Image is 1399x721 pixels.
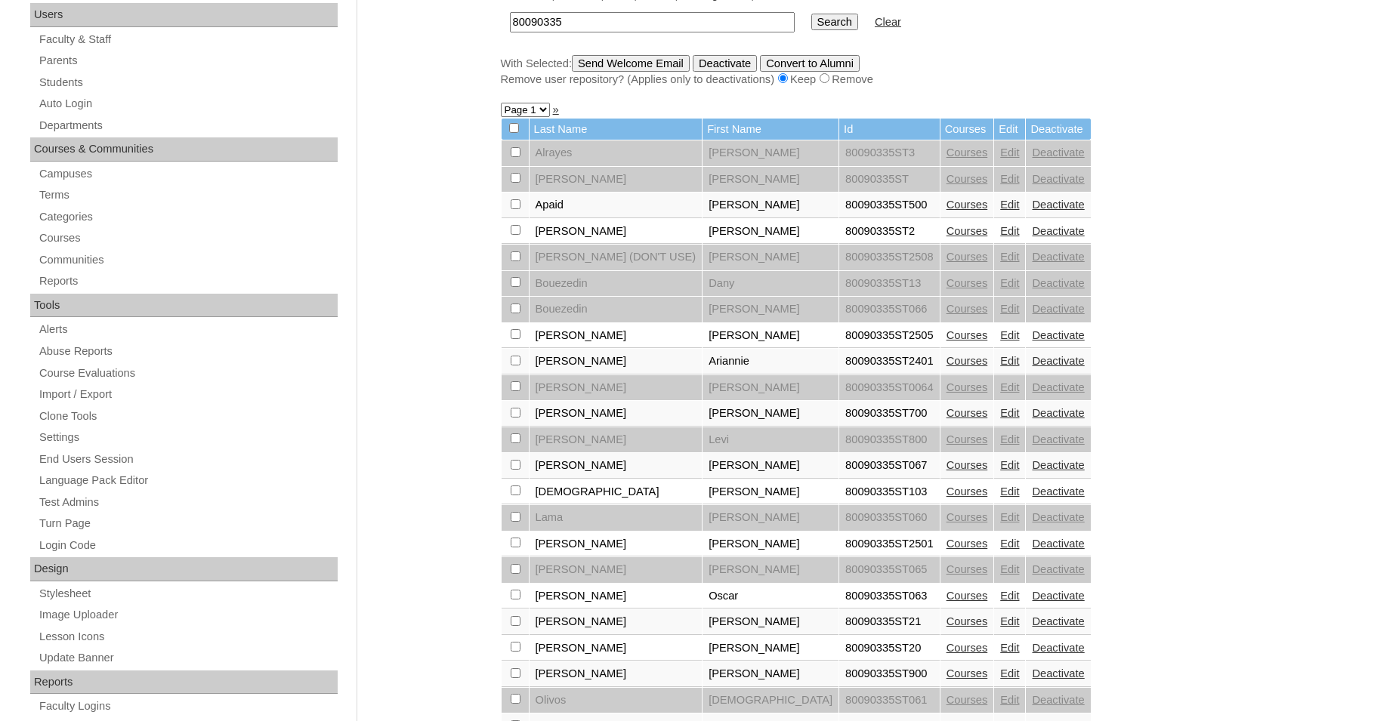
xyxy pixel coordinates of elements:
a: Courses [947,694,988,706]
input: Deactivate [693,55,757,72]
a: Clone Tools [38,407,338,426]
a: Edit [1000,485,1019,498]
a: Deactivate [1032,590,1084,602]
td: [PERSON_NAME] [530,609,703,635]
td: 80090335ST700 [839,401,940,427]
td: 80090335ST2 [839,219,940,245]
a: Faculty & Staff [38,30,338,49]
td: [PERSON_NAME] [703,479,838,505]
td: [PERSON_NAME] [703,401,838,427]
a: Edit [1000,225,1019,237]
a: Language Pack Editor [38,471,338,490]
a: Deactivate [1032,277,1084,289]
a: Deactivate [1032,225,1084,237]
a: Courses [947,538,988,550]
a: Courses [947,563,988,575]
a: Courses [947,459,988,471]
a: Test Admins [38,493,338,512]
a: Courses [947,511,988,523]
a: Edit [1000,146,1019,159]
div: Design [30,557,338,581]
div: Tools [30,294,338,318]
a: Deactivate [1032,563,1084,575]
td: Olivos [530,688,703,713]
td: Courses [940,119,994,140]
a: Edit [1000,511,1019,523]
td: 80090335ST067 [839,453,940,479]
td: [PERSON_NAME] [530,375,703,401]
td: Last Name [530,119,703,140]
td: [PERSON_NAME] [530,453,703,479]
td: [PERSON_NAME] (DON'T USE) [530,245,703,270]
td: 80090335ST061 [839,688,940,713]
a: Deactivate [1032,303,1084,315]
a: Deactivate [1032,459,1084,471]
td: 80090335ST500 [839,193,940,218]
a: Edit [1000,667,1019,679]
a: Courses [947,407,988,419]
td: 80090335ST2401 [839,349,940,374]
a: Courses [947,303,988,315]
td: [PERSON_NAME] [703,193,838,218]
td: 80090335ST065 [839,557,940,583]
div: Courses & Communities [30,137,338,162]
td: 80090335ST13 [839,271,940,297]
a: Edit [1000,590,1019,602]
a: Students [38,73,338,92]
a: Edit [1000,173,1019,185]
a: Courses [947,615,988,627]
td: Id [839,119,940,140]
td: Oscar [703,584,838,609]
a: Login Code [38,536,338,555]
td: [PERSON_NAME] [703,532,838,557]
td: [PERSON_NAME] [530,167,703,193]
td: Edit [994,119,1025,140]
div: With Selected: [501,55,1249,88]
a: Courses [38,229,338,248]
a: Courses [947,381,988,393]
td: 80090335ST2505 [839,323,940,349]
a: Deactivate [1032,694,1084,706]
a: Courses [947,173,988,185]
a: Categories [38,208,338,226]
a: Courses [947,146,988,159]
td: 80090335ST2501 [839,532,940,557]
a: Communities [38,251,338,270]
a: Edit [1000,433,1019,445]
td: 80090335ST066 [839,297,940,322]
td: [PERSON_NAME] [703,505,838,531]
a: Turn Page [38,514,338,533]
a: Edit [1000,381,1019,393]
td: 80090335ST900 [839,661,940,687]
a: Parents [38,51,338,70]
input: Search [510,12,795,32]
td: Levi [703,427,838,453]
td: [PERSON_NAME] [703,661,838,687]
a: Courses [947,251,988,263]
td: [PERSON_NAME] [703,245,838,270]
td: [PERSON_NAME] [530,636,703,661]
a: Courses [947,329,988,341]
td: 80090335ST3 [839,140,940,166]
a: Deactivate [1032,251,1084,263]
a: Terms [38,186,338,205]
a: Deactivate [1032,642,1084,654]
td: [PERSON_NAME] [530,557,703,583]
a: Deactivate [1032,615,1084,627]
a: Edit [1000,615,1019,627]
td: [PERSON_NAME] [530,584,703,609]
td: [PERSON_NAME] [703,636,838,661]
td: [PERSON_NAME] [703,219,838,245]
td: 80090335ST800 [839,427,940,453]
td: Deactivate [1026,119,1090,140]
td: 80090335ST2508 [839,245,940,270]
a: Abuse Reports [38,342,338,361]
a: Deactivate [1032,407,1084,419]
td: Dany [703,271,838,297]
td: [PERSON_NAME] [530,401,703,427]
td: [PERSON_NAME] [703,297,838,322]
a: Faculty Logins [38,697,338,716]
a: Deactivate [1032,433,1084,445]
td: 80090335ST20 [839,636,940,661]
a: Course Evaluations [38,364,338,383]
